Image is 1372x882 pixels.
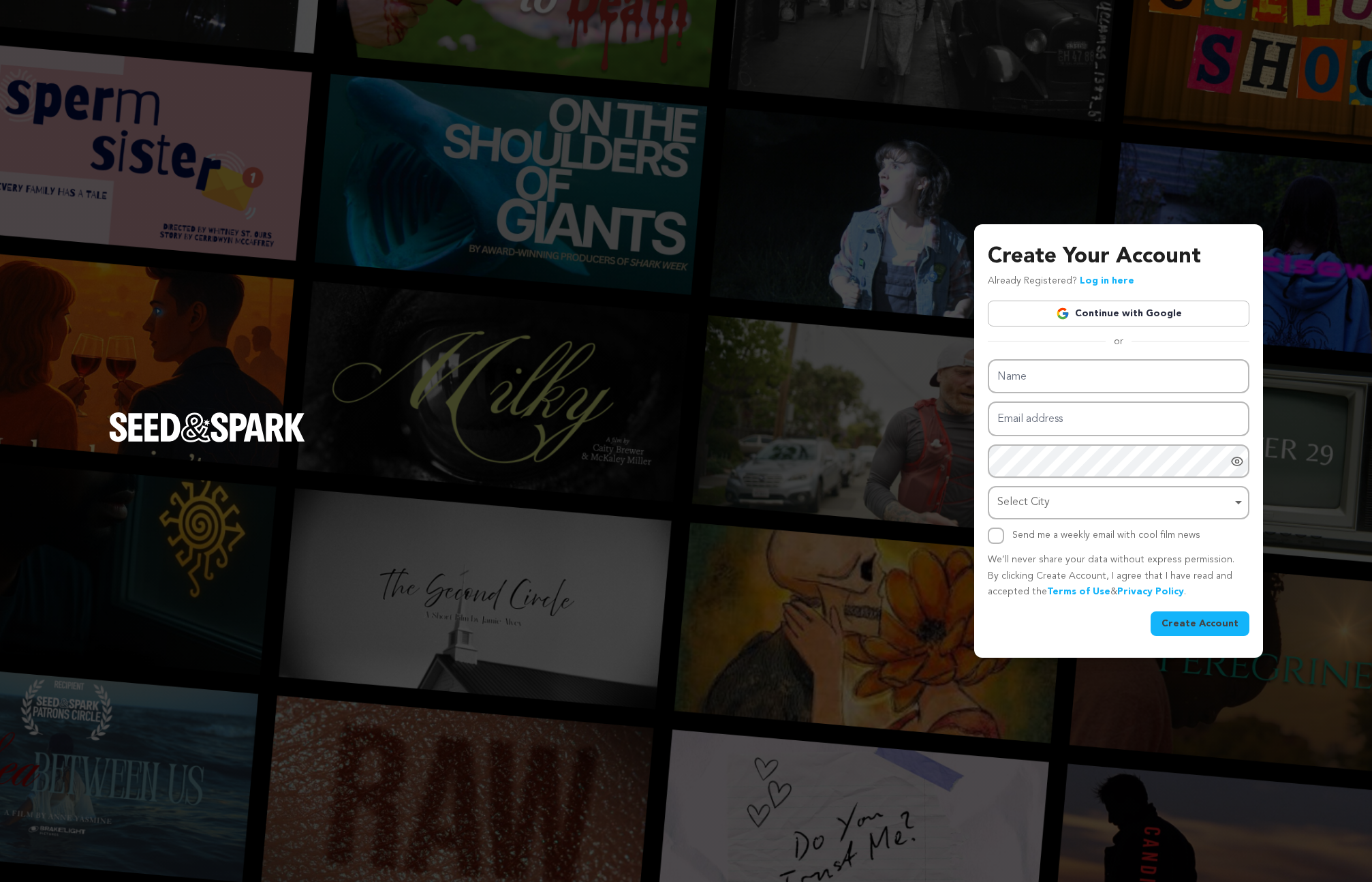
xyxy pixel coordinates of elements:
[109,412,305,442] img: Seed&Spark Logo
[1106,335,1132,348] span: or
[1080,276,1134,286] a: Log in here
[988,401,1249,436] input: Email address
[988,241,1249,273] h3: Create Your Account
[1117,587,1184,596] a: Privacy Policy
[1047,587,1110,596] a: Terms of Use
[1151,611,1249,636] button: Create Account
[988,359,1249,394] input: Name
[988,552,1249,600] p: We’ll never share your data without express permission. By clicking Create Account, I agree that ...
[988,273,1134,290] p: Already Registered?
[109,412,305,470] a: Seed&Spark Homepage
[988,301,1249,326] a: Continue with Google
[1012,530,1200,540] label: Send me a weekly email with cool film news
[1230,455,1244,468] a: Show password as plain text. Warning: this will display your password on the screen.
[1056,307,1070,320] img: Google logo
[997,493,1232,513] div: Select City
